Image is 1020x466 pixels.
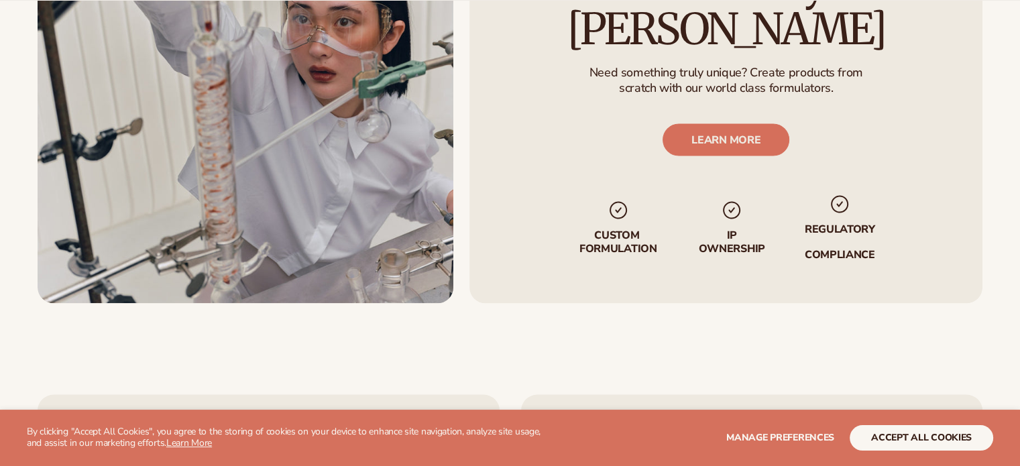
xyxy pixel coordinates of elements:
p: IP Ownership [697,229,766,254]
img: checkmark_svg [829,193,850,215]
p: By clicking "Accept All Cookies", you agree to the storing of cookies on your device to enhance s... [27,426,556,449]
button: accept all cookies [850,425,993,451]
p: Custom formulation [576,229,660,254]
p: regulatory compliance [803,223,876,261]
p: scratch with our world class formulators. [589,80,862,96]
span: Manage preferences [726,431,834,444]
a: LEARN MORE [663,123,789,156]
button: Manage preferences [726,425,834,451]
img: checkmark_svg [721,199,742,221]
p: Need something truly unique? Create products from [589,65,862,80]
a: Learn More [166,436,212,449]
img: checkmark_svg [607,199,628,221]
